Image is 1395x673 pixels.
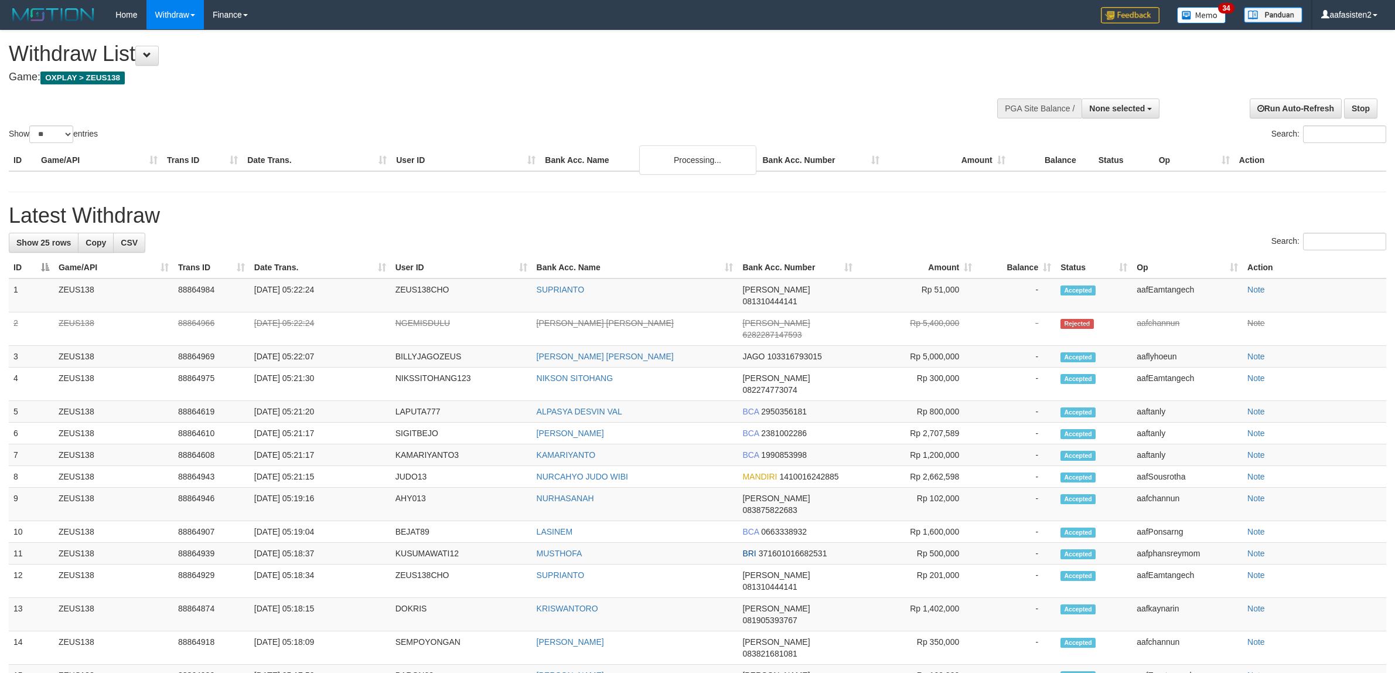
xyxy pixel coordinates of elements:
a: Note [1247,407,1265,416]
td: aaftanly [1132,401,1243,423]
th: Date Trans. [243,149,391,171]
a: NURHASANAH [537,494,594,503]
td: KUSUMAWATI12 [391,543,532,565]
span: 34 [1218,3,1234,13]
span: Accepted [1060,549,1096,559]
a: [PERSON_NAME] [PERSON_NAME] [537,352,674,361]
input: Search: [1303,233,1386,250]
td: - [977,401,1056,423]
img: panduan.png [1244,7,1302,23]
span: Copy 081310444141 to clipboard [742,582,797,592]
td: aafPonsarng [1132,521,1243,543]
a: Note [1247,472,1265,481]
td: NGEMISDULU [391,312,532,346]
td: ZEUS138 [54,346,173,368]
td: aafkaynarin [1132,598,1243,631]
td: ZEUS138 [54,543,173,565]
a: Note [1247,352,1265,361]
td: 88864975 [173,368,250,401]
h1: Withdraw List [9,42,918,66]
td: - [977,278,1056,312]
td: ZEUS138 [54,312,173,346]
a: [PERSON_NAME] [537,429,604,438]
td: ZEUS138 [54,423,173,444]
td: 88864619 [173,401,250,423]
a: CSV [113,233,145,253]
span: Accepted [1060,451,1096,461]
span: Copy 371601016682531 to clipboard [759,549,827,558]
span: BCA [742,407,759,416]
a: KRISWANTORO [537,604,598,613]
label: Search: [1271,233,1386,250]
td: 11 [9,543,54,565]
th: Action [1234,149,1386,171]
td: 5 [9,401,54,423]
span: OXPLAY > ZEUS138 [40,72,125,84]
th: Action [1243,257,1386,278]
span: Copy 1410016242885 to clipboard [779,472,838,481]
a: SUPRIANTO [537,570,584,580]
td: - [977,312,1056,346]
td: 2 [9,312,54,346]
td: 1 [9,278,54,312]
td: Rp 2,662,598 [857,466,977,488]
td: 88864874 [173,598,250,631]
a: Note [1247,318,1265,328]
span: Copy 2950356181 to clipboard [761,407,807,416]
td: 6 [9,423,54,444]
span: Accepted [1060,528,1096,538]
span: Show 25 rows [16,238,71,247]
img: MOTION_logo.png [9,6,98,23]
td: 7 [9,444,54,466]
a: NIKSON SITOHANG [537,373,613,383]
td: - [977,346,1056,368]
a: Show 25 rows [9,233,79,253]
td: Rp 500,000 [857,543,977,565]
div: Processing... [639,145,756,175]
td: - [977,598,1056,631]
label: Show entries [9,125,98,143]
input: Search: [1303,125,1386,143]
img: Feedback.jpg [1101,7,1159,23]
th: ID: activate to sort column descending [9,257,54,278]
td: [DATE] 05:19:04 [250,521,391,543]
span: MANDIRI [742,472,777,481]
td: [DATE] 05:18:15 [250,598,391,631]
span: Accepted [1060,374,1096,384]
span: Accepted [1060,285,1096,295]
span: Copy 2381002286 to clipboard [761,429,807,438]
td: ZEUS138 [54,631,173,665]
span: Copy 083821681081 to clipboard [742,649,797,658]
td: aafEamtangech [1132,565,1243,598]
th: Game/API: activate to sort column ascending [54,257,173,278]
td: NIKSSITOHANG123 [391,368,532,401]
div: PGA Site Balance / [997,98,1082,118]
td: aafEamtangech [1132,368,1243,401]
td: Rp 1,200,000 [857,444,977,466]
td: ZEUS138 [54,368,173,401]
td: [DATE] 05:18:09 [250,631,391,665]
h1: Latest Withdraw [9,204,1386,227]
td: 10 [9,521,54,543]
td: - [977,565,1056,598]
th: Op [1154,149,1234,171]
td: 4 [9,368,54,401]
td: LAPUTA777 [391,401,532,423]
td: 8 [9,466,54,488]
span: Accepted [1060,429,1096,439]
th: User ID [391,149,540,171]
a: Copy [78,233,114,253]
a: Note [1247,570,1265,580]
td: Rp 1,402,000 [857,598,977,631]
a: Note [1247,285,1265,294]
a: SUPRIANTO [537,285,584,294]
td: 14 [9,631,54,665]
td: [DATE] 05:21:17 [250,423,391,444]
td: BILLYJAGOZEUS [391,346,532,368]
span: Copy 6282287147593 to clipboard [742,330,801,339]
td: BEJAT89 [391,521,532,543]
td: - [977,444,1056,466]
span: [PERSON_NAME] [742,318,810,328]
span: Accepted [1060,494,1096,504]
img: Button%20Memo.svg [1177,7,1226,23]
